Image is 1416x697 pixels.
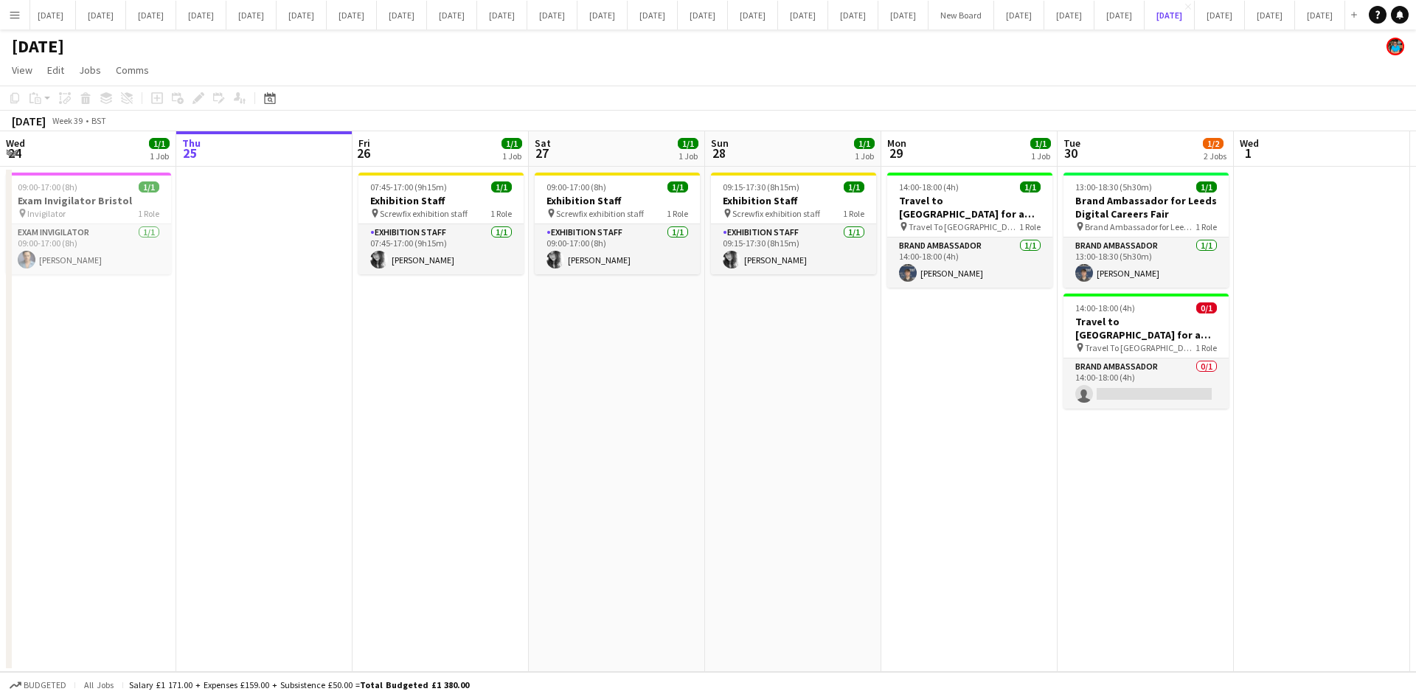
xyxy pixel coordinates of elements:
app-job-card: 13:00-18:30 (5h30m)1/1Brand Ambassador for Leeds Digital Careers Fair Brand Ambassador for Leeds ... [1063,173,1229,288]
span: 30 [1061,145,1080,162]
app-card-role: Exhibition Staff1/109:15-17:30 (8h15m)[PERSON_NAME] [711,224,876,274]
app-card-role: Exhibition Staff1/109:00-17:00 (8h)[PERSON_NAME] [535,224,700,274]
span: Mon [887,136,906,150]
app-job-card: 09:15-17:30 (8h15m)1/1Exhibition Staff Screwfix exhibition staff1 RoleExhibition Staff1/109:15-17... [711,173,876,274]
span: 1/1 [149,138,170,149]
button: [DATE] [327,1,377,30]
button: [DATE] [76,1,126,30]
button: [DATE] [628,1,678,30]
span: Sun [711,136,729,150]
span: 1/1 [502,138,522,149]
button: [DATE] [828,1,878,30]
span: 14:00-18:00 (4h) [899,181,959,193]
button: New Board [929,1,994,30]
button: [DATE] [126,1,176,30]
span: 1 Role [490,208,512,219]
span: 1 Role [138,208,159,219]
h3: Exhibition Staff [358,194,524,207]
span: Thu [182,136,201,150]
span: Brand Ambassador for Leeds Digital Careers fair [1085,221,1195,232]
app-card-role: Exam Invigilator1/109:00-17:00 (8h)[PERSON_NAME] [6,224,171,274]
div: 1 Job [855,150,874,162]
span: 1 Role [667,208,688,219]
span: All jobs [81,679,117,690]
span: Total Budgeted £1 380.00 [360,679,469,690]
span: 1 Role [843,208,864,219]
button: [DATE] [377,1,427,30]
span: 1/1 [667,181,688,193]
h3: Exhibition Staff [711,194,876,207]
span: 1/1 [1020,181,1041,193]
a: View [6,60,38,80]
span: Screwfix exhibition staff [732,208,820,219]
button: [DATE] [678,1,728,30]
span: Travel To [GEOGRAPHIC_DATA] for Recruitment fair [909,221,1019,232]
app-card-role: Brand Ambassador1/113:00-18:30 (5h30m)[PERSON_NAME] [1063,237,1229,288]
span: 1/1 [139,181,159,193]
span: Jobs [79,63,101,77]
button: [DATE] [778,1,828,30]
app-job-card: 14:00-18:00 (4h)0/1Travel to [GEOGRAPHIC_DATA] for a recruitment fair on [DATE] Travel To [GEOGRA... [1063,294,1229,409]
span: 1/1 [1030,138,1051,149]
span: View [12,63,32,77]
button: [DATE] [1195,1,1245,30]
span: 1 Role [1195,221,1217,232]
span: 1/1 [854,138,875,149]
div: 1 Job [150,150,169,162]
span: 0/1 [1196,302,1217,313]
div: 2 Jobs [1204,150,1226,162]
span: Comms [116,63,149,77]
span: Edit [47,63,64,77]
a: Jobs [73,60,107,80]
span: 29 [885,145,906,162]
button: [DATE] [1245,1,1295,30]
app-job-card: 09:00-17:00 (8h)1/1Exam Invigilator Bristol Invigilator1 RoleExam Invigilator1/109:00-17:00 (8h)[... [6,173,171,274]
span: 26 [356,145,370,162]
span: 27 [532,145,551,162]
span: Travel To [GEOGRAPHIC_DATA] for Recruitment fair [1085,342,1195,353]
app-job-card: 14:00-18:00 (4h)1/1Travel to [GEOGRAPHIC_DATA] for a recruitment fair on [DATE] Travel To [GEOGRA... [887,173,1052,288]
span: Budgeted [24,680,66,690]
span: 28 [709,145,729,162]
span: 13:00-18:30 (5h30m) [1075,181,1152,193]
button: [DATE] [527,1,577,30]
app-card-role: Brand Ambassador1/114:00-18:00 (4h)[PERSON_NAME] [887,237,1052,288]
div: [DATE] [12,114,46,128]
button: [DATE] [427,1,477,30]
app-job-card: 07:45-17:00 (9h15m)1/1Exhibition Staff Screwfix exhibition staff1 RoleExhibition Staff1/107:45-17... [358,173,524,274]
div: 1 Job [502,150,521,162]
app-user-avatar: Oscar Peck [1386,38,1404,55]
div: BST [91,115,106,126]
div: 1 Job [678,150,698,162]
span: Wed [1240,136,1259,150]
h3: Travel to [GEOGRAPHIC_DATA] for a recruitment fair on [DATE] [887,194,1052,221]
h3: Exhibition Staff [535,194,700,207]
button: [DATE] [176,1,226,30]
button: [DATE] [1094,1,1145,30]
span: 1/1 [491,181,512,193]
button: [DATE] [226,1,277,30]
button: [DATE] [1044,1,1094,30]
button: Budgeted [7,677,69,693]
span: Screwfix exhibition staff [556,208,644,219]
span: 07:45-17:00 (9h15m) [370,181,447,193]
span: 24 [4,145,25,162]
h3: Travel to [GEOGRAPHIC_DATA] for a recruitment fair on [DATE] [1063,315,1229,341]
span: 1/1 [1196,181,1217,193]
button: [DATE] [994,1,1044,30]
span: 09:00-17:00 (8h) [18,181,77,193]
div: 1 Job [1031,150,1050,162]
button: [DATE] [878,1,929,30]
div: Salary £1 171.00 + Expenses £159.00 + Subsistence £50.00 = [129,679,469,690]
button: [DATE] [728,1,778,30]
span: Fri [358,136,370,150]
span: 1 Role [1195,342,1217,353]
a: Comms [110,60,155,80]
button: [DATE] [577,1,628,30]
button: [DATE] [1145,1,1195,30]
